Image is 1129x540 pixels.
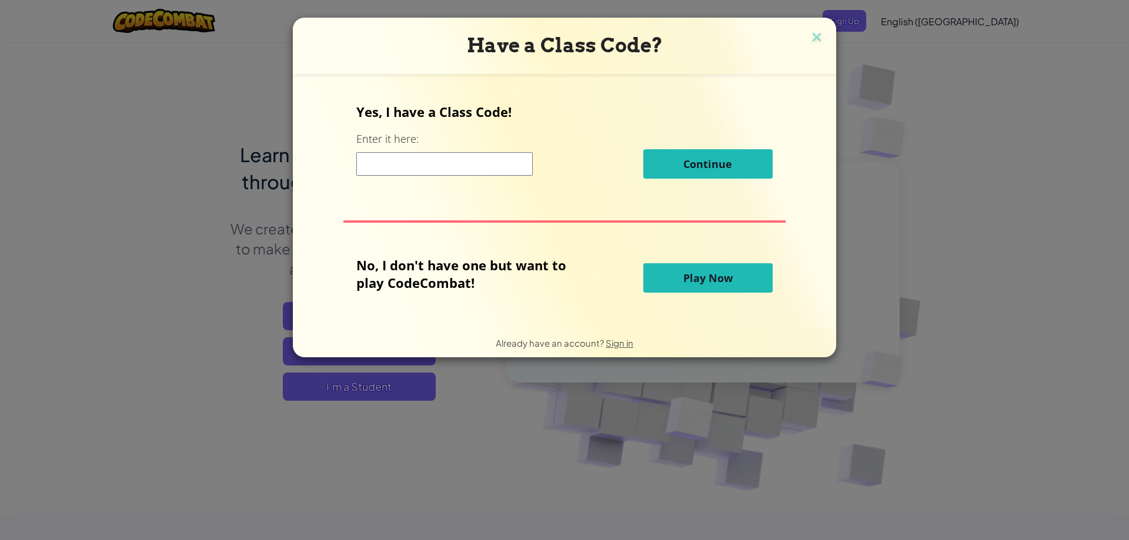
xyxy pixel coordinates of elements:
[683,157,732,171] span: Continue
[356,256,584,291] p: No, I don't have one but want to play CodeCombat!
[496,337,606,348] span: Already have an account?
[606,337,633,348] a: Sign in
[809,29,824,47] img: close icon
[683,271,733,285] span: Play Now
[467,33,663,57] span: Have a Class Code?
[356,103,772,120] p: Yes, I have a Class Code!
[356,132,419,146] label: Enter it here:
[643,149,773,179] button: Continue
[643,263,773,293] button: Play Now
